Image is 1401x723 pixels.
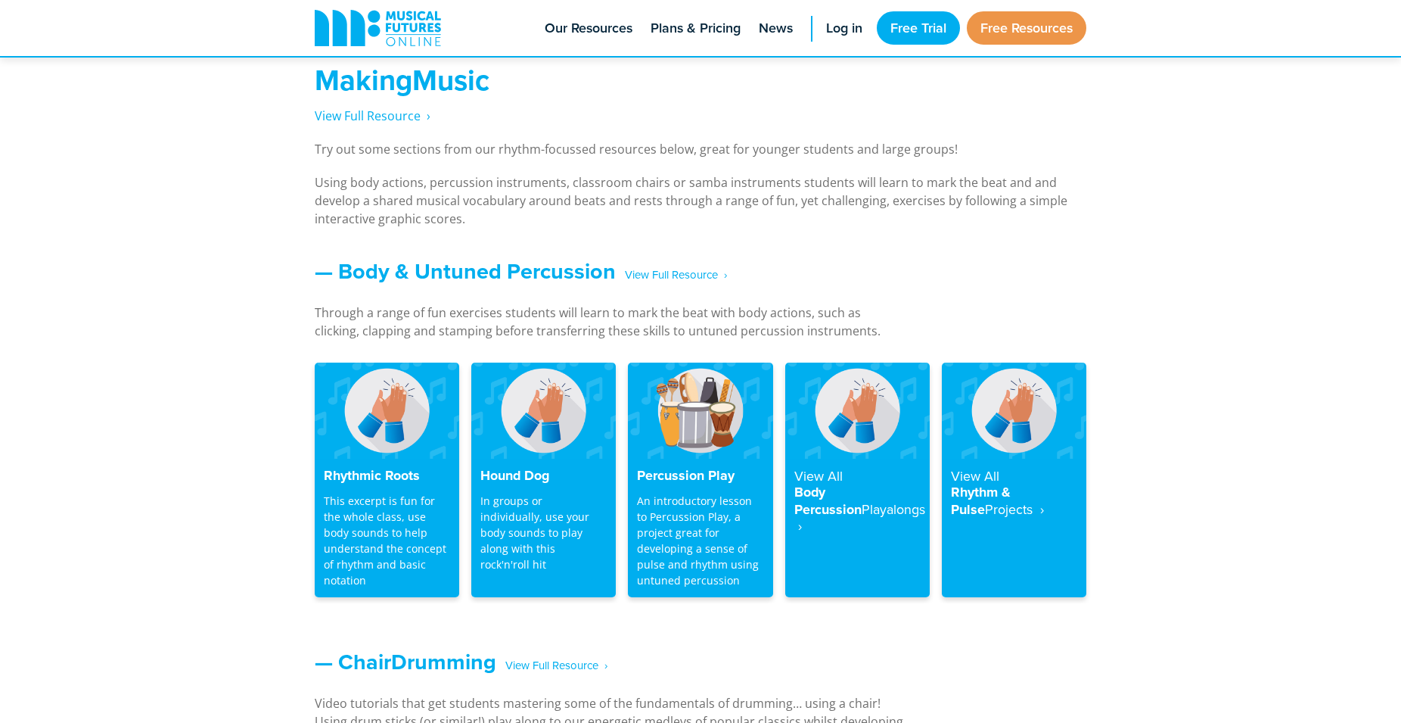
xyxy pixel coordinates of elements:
h4: Rhythm & Pulse [951,468,1077,519]
a: View Full Resource‎‏‏‎ ‎ › [315,108,430,125]
a: Percussion Play An introductory lesson to Percussion Play, a project great for developing a sense... [628,363,772,598]
strong: View All [951,466,999,485]
p: Using body actions, percussion instruments, classroom chairs or samba instruments students will l... [315,173,1086,228]
span: News [759,18,793,39]
p: An introductory lesson to Percussion Play, a project great for developing a sense of pulse and rh... [637,493,763,588]
p: This excerpt is fun for the whole class, use body sounds to help understand the concept of rhythm... [324,493,450,588]
a: View AllRhythm & PulseProjects ‎ › [942,363,1086,598]
a: Rhythmic Roots This excerpt is fun for the whole class, use body sounds to help understand the co... [315,363,459,598]
span: ‎ ‎ ‎ View Full Resource‎‏‏‎ ‎ › [616,262,727,288]
p: Through a range of fun exercises students will learn to mark the beat with body actions, such as ... [315,304,905,340]
h4: Body Percussion [794,468,921,535]
strong: View All [794,466,843,485]
h4: Percussion Play [637,468,763,485]
a: Hound Dog In groups or individually, use your body sounds to play along with this rock'n'roll hit [471,363,616,598]
span: Plans & Pricing [651,18,741,39]
a: — Body & Untuned Percussion‎ ‎ ‎ View Full Resource‎‏‏‎ ‎ › [315,255,727,287]
h4: Rhythmic Roots [324,468,450,485]
span: Log in [826,18,862,39]
strong: MakingMusic [315,59,489,101]
p: Try out some sections from our rhythm-focussed resources below, great for younger students and la... [315,140,1086,158]
span: Our Resources [545,18,632,39]
a: View AllBody PercussionPlayalongs ‎ › [785,363,930,598]
a: Free Resources [967,11,1086,45]
strong: Projects ‎ › [985,500,1044,519]
strong: Playalongs ‎ › [794,500,925,536]
a: Free Trial [877,11,960,45]
a: — ChairDrumming‎ ‎ ‎ View Full Resource‎‏‏‎ ‎ › [315,646,607,678]
h4: Hound Dog [480,468,607,485]
span: ‎ ‎ ‎ View Full Resource‎‏‏‎ ‎ › [496,653,607,679]
p: In groups or individually, use your body sounds to play along with this rock'n'roll hit [480,493,607,572]
span: View Full Resource‎‏‏‎ ‎ › [315,108,430,124]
